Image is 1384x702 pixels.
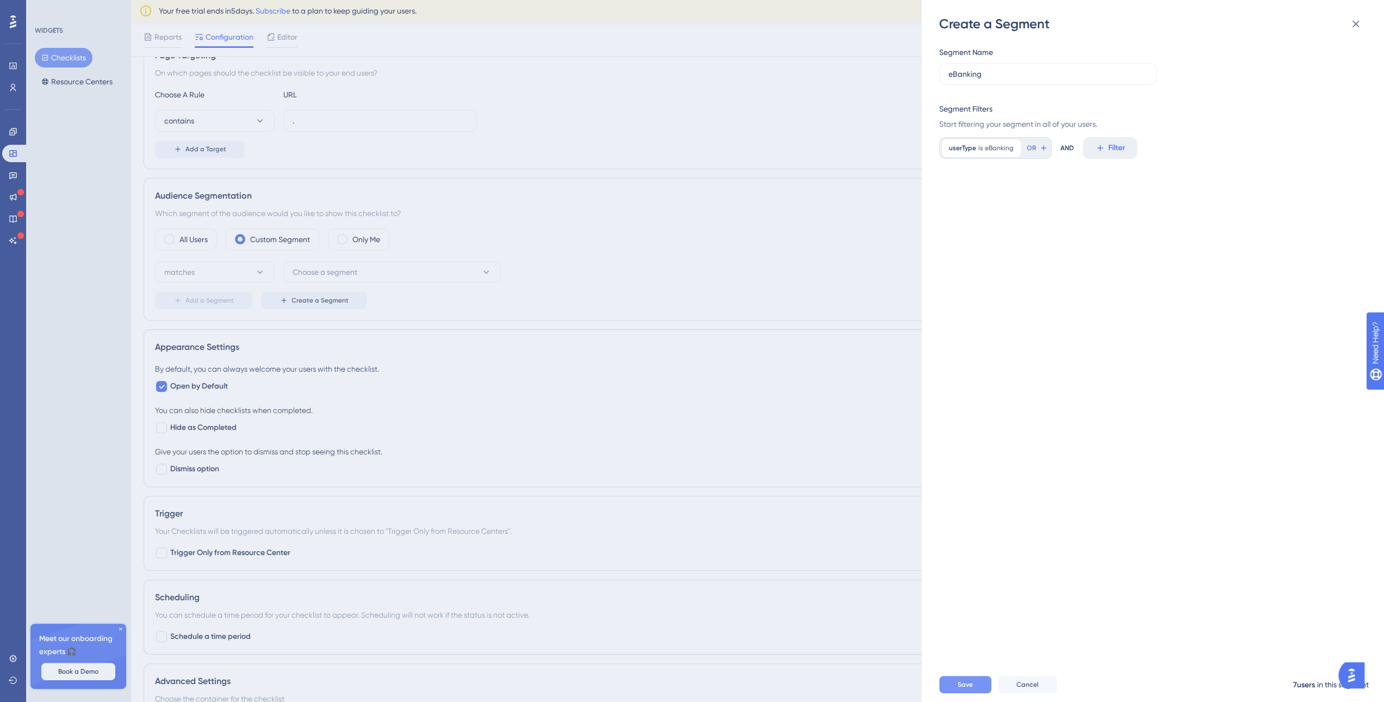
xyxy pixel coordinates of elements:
[939,118,1360,131] span: Start filtering your segment in all of your users.
[998,676,1057,693] button: Cancel
[985,144,1014,152] span: eBanking
[948,68,1147,80] input: Segment Name
[1016,680,1039,689] span: Cancel
[939,46,993,59] div: Segment Name
[939,102,992,115] div: Segment Filters
[1060,137,1074,159] div: AND
[1338,659,1371,692] iframe: UserGuiding AI Assistant Launcher
[1025,139,1049,157] button: OR
[1027,144,1036,152] span: OR
[978,144,983,152] span: is
[939,15,1369,33] div: Create a Segment
[1108,141,1125,155] span: Filter
[949,144,976,152] span: userType
[26,3,68,16] span: Need Help?
[958,680,973,689] span: Save
[1083,137,1137,159] button: Filter
[939,676,991,693] button: Save
[1293,679,1315,692] div: 7 users
[1317,678,1369,691] div: in this segment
